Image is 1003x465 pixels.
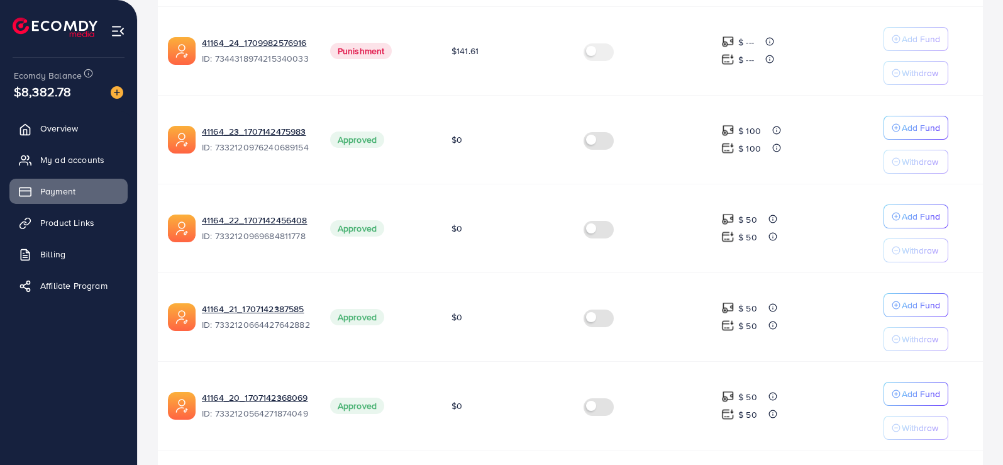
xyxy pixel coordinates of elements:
p: $ 50 [738,407,757,422]
a: 41164_24_1709982576916 [202,36,310,49]
img: ic-ads-acc.e4c84228.svg [168,215,196,242]
p: $ --- [738,52,754,67]
img: logo [13,18,97,37]
p: $ 50 [738,389,757,405]
img: top-up amount [721,390,734,403]
button: Withdraw [884,61,948,85]
div: <span class='underline'>41164_24_1709982576916</span></br>7344318974215340033 [202,36,310,65]
span: My ad accounts [40,154,104,166]
span: Billing [40,248,65,261]
img: top-up amount [721,35,734,48]
button: Withdraw [884,150,948,174]
img: ic-ads-acc.e4c84228.svg [168,126,196,154]
p: $ 50 [738,230,757,245]
p: $ --- [738,35,754,50]
div: <span class='underline'>41164_20_1707142368069</span></br>7332120564271874049 [202,391,310,420]
p: $ 50 [738,318,757,333]
span: Ecomdy Balance [14,69,82,82]
span: Approved [330,132,384,148]
button: Add Fund [884,204,948,228]
p: $ 100 [738,123,761,138]
img: ic-ads-acc.e4c84228.svg [168,303,196,331]
a: Payment [9,179,128,204]
button: Add Fund [884,116,948,140]
p: Withdraw [902,65,938,81]
p: Add Fund [902,31,940,47]
button: Add Fund [884,293,948,317]
a: 41164_22_1707142456408 [202,214,310,227]
p: $ 50 [738,212,757,227]
span: $8,382.78 [14,82,71,101]
p: Withdraw [902,243,938,258]
img: image [111,86,123,99]
span: Overview [40,122,78,135]
a: Overview [9,116,128,141]
img: menu [111,24,125,38]
a: My ad accounts [9,147,128,172]
div: <span class='underline'>41164_22_1707142456408</span></br>7332120969684811778 [202,214,310,243]
button: Withdraw [884,416,948,440]
a: Billing [9,242,128,267]
span: $0 [452,133,462,146]
img: top-up amount [721,230,734,244]
span: Affiliate Program [40,279,108,292]
p: Withdraw [902,420,938,435]
img: top-up amount [721,319,734,332]
span: Payment [40,185,75,198]
span: ID: 7332120969684811778 [202,230,310,242]
span: ID: 7332120976240689154 [202,141,310,154]
div: <span class='underline'>41164_21_1707142387585</span></br>7332120664427642882 [202,303,310,332]
img: top-up amount [721,301,734,315]
img: top-up amount [721,213,734,226]
p: Add Fund [902,120,940,135]
span: $141.61 [452,45,479,57]
span: Approved [330,309,384,325]
p: Withdraw [902,332,938,347]
span: Approved [330,220,384,237]
span: Product Links [40,216,94,229]
div: <span class='underline'>41164_23_1707142475983</span></br>7332120976240689154 [202,125,310,154]
p: Withdraw [902,154,938,169]
a: 41164_20_1707142368069 [202,391,310,404]
a: Product Links [9,210,128,235]
span: $0 [452,400,462,412]
p: $ 100 [738,141,761,156]
a: 41164_21_1707142387585 [202,303,310,315]
span: ID: 7332120664427642882 [202,318,310,331]
p: Add Fund [902,298,940,313]
span: ID: 7344318974215340033 [202,52,310,65]
img: ic-ads-acc.e4c84228.svg [168,392,196,420]
img: top-up amount [721,408,734,421]
span: Punishment [330,43,392,59]
img: ic-ads-acc.e4c84228.svg [168,37,196,65]
p: $ 50 [738,301,757,316]
button: Add Fund [884,382,948,406]
img: top-up amount [721,124,734,137]
button: Add Fund [884,27,948,51]
button: Withdraw [884,327,948,351]
span: ID: 7332120564271874049 [202,407,310,420]
img: top-up amount [721,142,734,155]
p: Add Fund [902,209,940,224]
img: top-up amount [721,53,734,66]
p: Add Fund [902,386,940,401]
span: $0 [452,311,462,323]
a: 41164_23_1707142475983 [202,125,310,138]
span: Approved [330,398,384,414]
span: $0 [452,222,462,235]
a: Affiliate Program [9,273,128,298]
button: Withdraw [884,238,948,262]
